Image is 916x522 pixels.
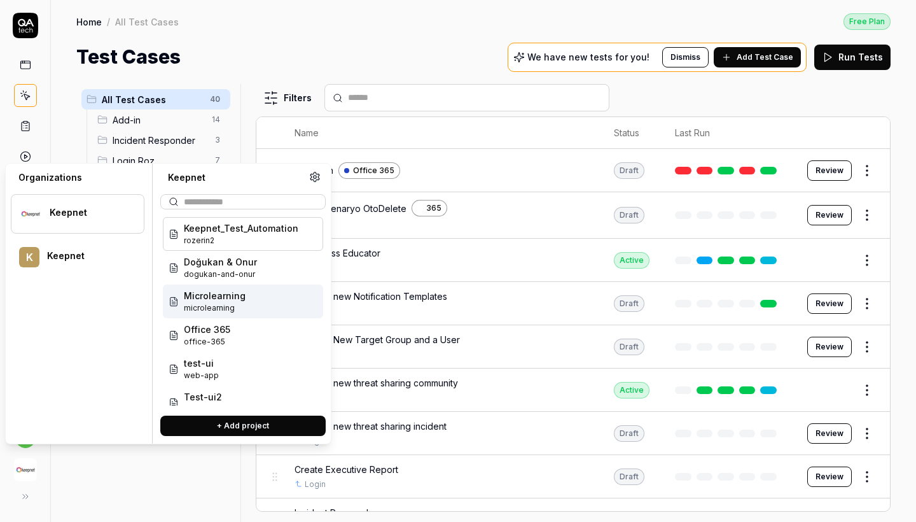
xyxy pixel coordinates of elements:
span: 365 [426,202,441,214]
button: Review [807,205,852,225]
span: 7 [210,153,225,168]
span: Awareness Educator [295,246,380,260]
div: All Test Cases [115,15,179,28]
h1: Test Cases [76,43,181,71]
tr: Create a new threat sharing communityLoginActive [256,369,890,412]
button: KKeepnet [11,239,144,276]
span: 40 [205,92,225,107]
div: Draft [614,207,644,223]
button: Review [807,160,852,181]
span: Create Executive Report [295,463,398,476]
tr: Create Executive ReportLoginDraftReview [256,455,890,498]
div: Active [614,382,649,399]
button: Review [807,423,852,444]
tr: Create a new threat sharing incidentLoginDraftReview [256,412,890,455]
span: Add Test Case [737,52,793,63]
div: Draft [614,295,644,312]
span: Create a new threat sharing incident [295,420,447,433]
tr: Awareness EducatorLoginActive [256,239,890,282]
button: + Add project [160,416,326,436]
div: Drag to reorderIncident Responder3 [92,130,230,150]
span: Project ID: e9Gu [184,235,298,246]
span: Create a new Notification Templates [295,290,447,303]
button: Dismiss [662,47,709,67]
tr: Create a new Notification TemplatesLoginDraftReview [256,282,890,325]
span: Keepnet_Test_Automation [184,222,298,235]
span: K [19,247,39,267]
button: Review [807,293,852,314]
button: Add Test Case [714,47,801,67]
div: Keepnet [50,207,127,218]
div: Organizations [11,171,144,184]
span: Office 365 [353,165,394,176]
span: test-ui [184,356,219,370]
span: Office 365 [184,323,230,336]
span: Create a New Target Group and a User [295,333,460,346]
button: Review [807,467,852,487]
span: Add-in [113,113,204,127]
span: Test-ui2 [184,390,222,404]
span: Project ID: 6McT [184,269,257,280]
a: Home [76,15,102,28]
tr: Create a New Target Group and a UserLoginDraftReview [256,325,890,369]
button: Keepnet LogoKeepnet [11,194,144,234]
p: We have new tests for you! [527,53,649,62]
a: Office 365 [338,162,400,179]
div: Suggestions [160,215,326,406]
button: Run Tests [814,45,891,70]
div: Draft [614,339,644,355]
span: Create a new threat sharing community [295,376,458,390]
span: Doğukan & Onur [184,255,257,269]
tr: 365 loginOffice 365DraftReview [256,149,890,192]
div: / [107,15,110,28]
span: Add-in Senaryo OtoDelete [295,202,406,215]
button: Free Plan [843,13,891,30]
a: Organization settings [309,171,321,187]
span: Login Roz [113,154,207,167]
button: Review [807,337,852,357]
th: Name [282,117,601,149]
div: Draft [614,425,644,442]
button: Keepnet Logo [5,448,45,484]
img: Keepnet Logo [19,202,42,225]
div: Keepnet [160,171,309,184]
a: Login [305,479,326,490]
div: Active [614,252,649,269]
th: Status [601,117,662,149]
div: Drag to reorderLogin Roz7 [92,150,230,171]
span: 3 [210,132,225,148]
span: Project ID: Vj1R [184,370,219,381]
span: Incident Responder [295,506,377,519]
span: Project ID: ZxCQ [184,302,246,314]
div: Draft [614,162,644,179]
span: All Test Cases [102,93,202,106]
div: Draft [614,469,644,485]
span: Project ID: SRMn [184,404,222,415]
a: 365 [412,200,447,216]
span: Project ID: IZIK [184,336,230,348]
span: 14 [207,112,225,127]
img: Keepnet Logo [14,458,37,481]
span: Microlearning [184,289,246,302]
div: Drag to reorderAdd-in14 [92,109,230,130]
tr: Add-in Senaryo OtoDelete365LoginDraftReview [256,192,890,239]
button: Filters [256,85,319,111]
th: Last Run [662,117,795,149]
span: Incident Responder [113,134,207,147]
div: Keepnet [47,250,127,262]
